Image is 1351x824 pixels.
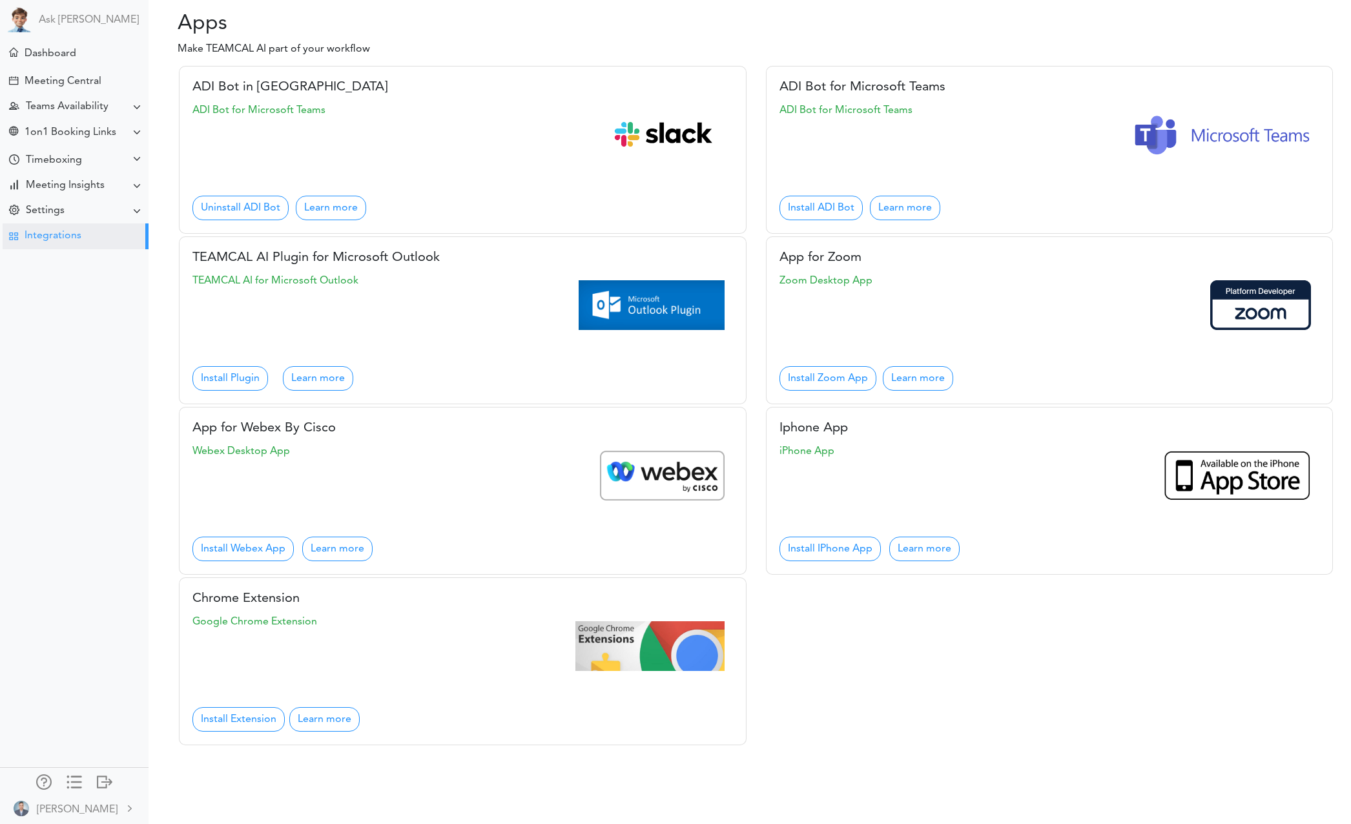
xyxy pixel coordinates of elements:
[575,621,725,671] img: google_extension.png
[1133,110,1311,160] img: Microsoft-Teams.png
[302,537,373,561] a: Learn more
[26,180,105,192] div: Meeting Insights
[39,14,139,26] a: Ask [PERSON_NAME]
[192,196,289,220] a: Uninstall ADI Bot
[779,444,834,462] p: iPhone App
[192,79,733,95] h5: ADI Bot in [GEOGRAPHIC_DATA]
[192,420,733,436] h5: App for Webex By Cisco
[25,48,76,60] div: Dashboard
[37,802,118,818] div: [PERSON_NAME]
[870,196,940,220] a: Learn more
[26,154,82,167] div: Timeboxing
[779,196,863,220] a: Install ADI Bot
[67,774,82,792] a: Change side menu
[192,273,358,291] p: TEAMCAL AI for Microsoft Outlook
[36,774,52,792] a: Manage Members and Externals
[603,110,724,160] img: Slack_logo_new.png
[779,273,872,291] p: Zoom Desktop App
[192,444,290,462] p: Webex Desktop App
[779,250,1320,265] h5: App for Zoom
[283,366,353,391] a: Learn more
[25,230,81,242] div: Integrations
[192,250,733,265] h5: TEAMCAL AI Plugin for Microsoft Outlook
[1210,280,1311,330] img: zoom_platform_developer.png
[779,366,876,391] a: Install Zoom App
[158,12,740,36] h2: Apps
[1163,451,1311,500] img: iphone.jpeg
[779,420,1320,436] h5: Iphone App
[14,801,29,816] img: BWv8PPf8N0ctf3JvtTlAAAAAASUVORK5CYII=
[883,366,953,391] a: Learn more
[779,103,913,121] p: ADI Bot for Microsoft Teams
[192,103,325,121] p: ADI Bot for Microsoft Teams
[192,366,268,391] a: Install Plugin
[158,41,740,57] p: Make TEAMCAL AI part of your workflow
[26,101,108,113] div: Teams Availability
[579,280,724,330] img: MicrosoftOutlookPlugin.png
[67,774,82,787] div: Show only icons
[36,774,52,787] div: Manage Members and Externals
[25,127,116,139] div: 1on1 Booking Links
[779,79,1320,95] h5: ADI Bot for Microsoft Teams
[1,794,147,823] a: [PERSON_NAME]
[192,614,317,632] p: Google Chrome Extension
[9,232,18,241] div: TEAMCAL AI Workflow Apps
[889,537,960,561] a: Learn more
[25,76,101,88] div: Meeting Central
[600,451,724,500] img: webex_partner.png
[192,537,294,561] a: Install Webex App
[26,205,65,217] div: Settings
[289,707,360,732] a: Learn more
[9,76,18,85] div: Create Meeting
[9,154,19,167] div: Time Your Goals
[9,48,18,57] div: Meeting Dashboard
[192,707,285,732] a: Install Extension
[6,6,32,32] img: Powered by TEAMCAL AI
[779,537,881,561] a: Install IPhone App
[97,774,112,787] div: Log out
[9,127,18,139] div: Share Meeting Link
[192,591,733,606] h5: Chrome Extension
[296,196,366,220] a: Learn more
